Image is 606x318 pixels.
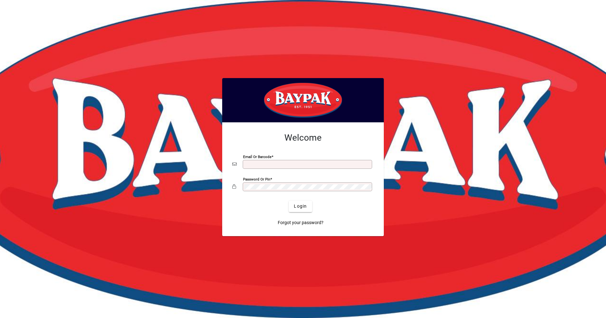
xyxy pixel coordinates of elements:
[289,201,312,212] button: Login
[294,203,307,210] span: Login
[275,217,326,229] a: Forgot your password?
[243,154,271,159] mat-label: Email or Barcode
[243,177,270,181] mat-label: Password or Pin
[232,132,374,143] h2: Welcome
[278,219,324,226] span: Forgot your password?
